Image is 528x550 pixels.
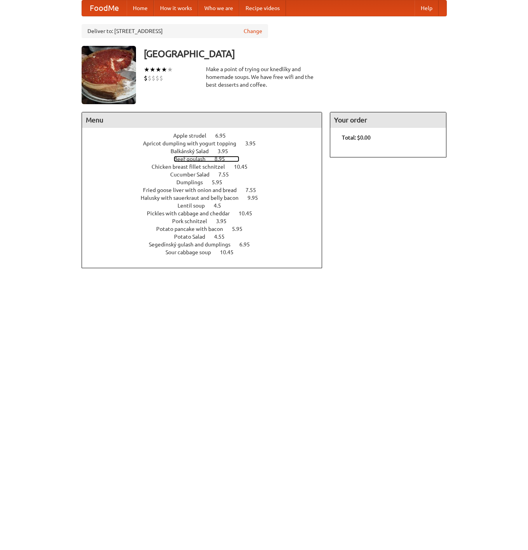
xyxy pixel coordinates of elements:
a: Lentil soup 4.5 [178,203,235,209]
span: 5.95 [212,179,230,185]
a: Pickles with cabbage and cheddar 10.45 [147,210,267,217]
a: Cucumber Salad 7.55 [170,171,243,178]
a: Dumplings 5.95 [176,179,237,185]
span: 3.95 [216,218,234,224]
li: $ [159,74,163,82]
span: Potato pancake with bacon [156,226,231,232]
li: $ [152,74,155,82]
span: 7.55 [246,187,264,193]
div: Make a point of trying our knedlíky and homemade soups. We have free wifi and the best desserts a... [206,65,322,89]
span: Cucumber Salad [170,171,217,178]
span: 8.95 [214,156,233,162]
span: 3.95 [245,140,263,147]
a: Segedínský gulash and dumplings 6.95 [149,241,264,248]
img: angular.jpg [82,46,136,104]
span: 7.55 [218,171,237,178]
a: Pork schnitzel 3.95 [172,218,241,224]
li: $ [148,74,152,82]
a: Apple strudel 6.95 [173,133,240,139]
a: Fried goose liver with onion and bread 7.55 [143,187,270,193]
a: Halusky with sauerkraut and belly bacon 9.95 [141,195,272,201]
span: 4.5 [214,203,229,209]
a: Potato pancake with bacon 5.95 [156,226,257,232]
li: $ [144,74,148,82]
a: FoodMe [82,0,127,16]
span: 9.95 [247,195,266,201]
li: $ [155,74,159,82]
a: How it works [154,0,198,16]
a: Potato Salad 4.55 [174,234,239,240]
span: 6.95 [215,133,234,139]
span: Dumplings [176,179,211,185]
span: 10.45 [239,210,260,217]
span: 10.45 [234,164,255,170]
span: 5.95 [232,226,250,232]
h3: [GEOGRAPHIC_DATA] [144,46,447,61]
li: ★ [167,65,173,74]
span: Chicken breast fillet schnitzel [152,164,233,170]
a: Balkánský Salad 3.95 [171,148,242,154]
span: Apricot dumpling with yogurt topping [143,140,244,147]
li: ★ [161,65,167,74]
h4: Menu [82,112,322,128]
a: Chicken breast fillet schnitzel 10.45 [152,164,262,170]
span: Apple strudel [173,133,214,139]
span: Beef goulash [174,156,213,162]
span: Balkánský Salad [171,148,216,154]
li: ★ [155,65,161,74]
a: Home [127,0,154,16]
div: Deliver to: [STREET_ADDRESS] [82,24,268,38]
span: Potato Salad [174,234,213,240]
span: 3.95 [218,148,236,154]
a: Apricot dumpling with yogurt topping 3.95 [143,140,270,147]
a: Who we are [198,0,239,16]
li: ★ [150,65,155,74]
span: Fried goose liver with onion and bread [143,187,244,193]
span: Halusky with sauerkraut and belly bacon [141,195,246,201]
span: 10.45 [220,249,241,255]
a: Sour cabbage soup 10.45 [166,249,248,255]
span: Segedínský gulash and dumplings [149,241,238,248]
li: ★ [144,65,150,74]
span: Lentil soup [178,203,213,209]
a: Change [244,27,262,35]
span: 4.55 [214,234,232,240]
span: Sour cabbage soup [166,249,219,255]
span: 6.95 [239,241,258,248]
h4: Your order [330,112,446,128]
span: Pork schnitzel [172,218,215,224]
b: Total: $0.00 [342,134,371,141]
a: Recipe videos [239,0,286,16]
a: Help [415,0,439,16]
a: Beef goulash 8.95 [174,156,239,162]
span: Pickles with cabbage and cheddar [147,210,237,217]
